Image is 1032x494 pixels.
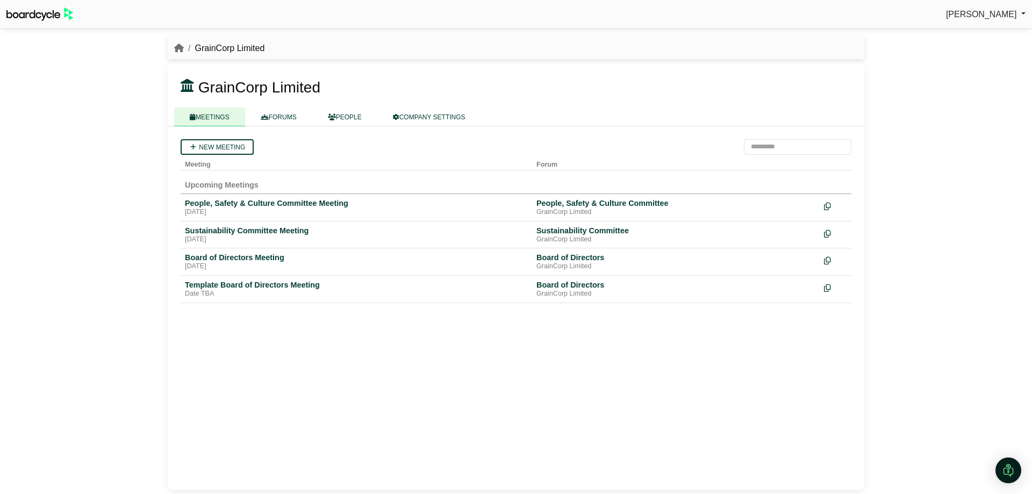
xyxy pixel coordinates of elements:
div: GrainCorp Limited [536,290,815,298]
a: Board of Directors GrainCorp Limited [536,280,815,298]
th: Meeting [181,155,532,170]
div: Board of Directors [536,280,815,290]
div: [DATE] [185,262,528,271]
span: [PERSON_NAME] [946,10,1017,19]
a: Sustainability Committee Meeting [DATE] [185,226,528,244]
a: [PERSON_NAME] [946,8,1026,22]
div: Make a copy [824,226,847,240]
nav: breadcrumb [174,41,264,55]
a: FORUMS [245,108,312,126]
a: COMPANY SETTINGS [377,108,481,126]
a: People, Safety & Culture Committee GrainCorp Limited [536,198,815,217]
a: Template Board of Directors Meeting Date TBA [185,280,528,298]
th: Forum [532,155,820,170]
div: Board of Directors [536,253,815,262]
div: Open Intercom Messenger [995,457,1021,483]
div: Sustainability Committee [536,226,815,235]
a: Board of Directors Meeting [DATE] [185,253,528,271]
a: People, Safety & Culture Committee Meeting [DATE] [185,198,528,217]
div: Board of Directors Meeting [185,253,528,262]
a: Sustainability Committee GrainCorp Limited [536,226,815,244]
div: Template Board of Directors Meeting [185,280,528,290]
div: Make a copy [824,253,847,267]
div: People, Safety & Culture Committee [536,198,815,208]
li: GrainCorp Limited [184,41,264,55]
div: [DATE] [185,235,528,244]
div: GrainCorp Limited [536,208,815,217]
td: Upcoming Meetings [181,170,851,194]
div: [DATE] [185,208,528,217]
img: BoardcycleBlackGreen-aaafeed430059cb809a45853b8cf6d952af9d84e6e89e1f1685b34bfd5cb7d64.svg [6,8,73,21]
div: People, Safety & Culture Committee Meeting [185,198,528,208]
div: GrainCorp Limited [536,262,815,271]
span: GrainCorp Limited [198,79,320,96]
a: New meeting [181,139,254,155]
div: Make a copy [824,280,847,295]
a: MEETINGS [174,108,245,126]
div: Date TBA [185,290,528,298]
a: PEOPLE [312,108,377,126]
div: GrainCorp Limited [536,235,815,244]
div: Make a copy [824,198,847,213]
a: Board of Directors GrainCorp Limited [536,253,815,271]
div: Sustainability Committee Meeting [185,226,528,235]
